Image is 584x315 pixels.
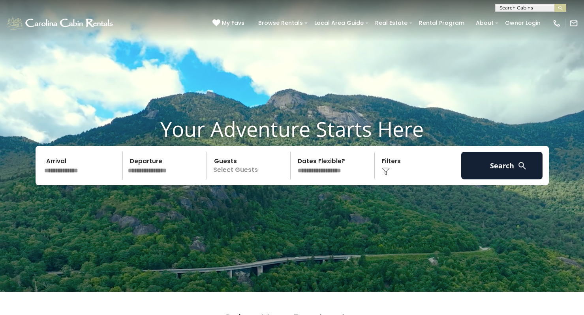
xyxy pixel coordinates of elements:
a: Browse Rentals [254,17,307,29]
img: mail-regular-white.png [569,19,578,28]
p: Select Guests [209,152,291,179]
a: About [472,17,498,29]
button: Search [461,152,543,179]
img: filter--v1.png [382,168,390,175]
span: My Favs [222,19,244,27]
a: Owner Login [501,17,545,29]
a: Real Estate [371,17,411,29]
a: Rental Program [415,17,468,29]
a: My Favs [212,19,246,28]
img: search-regular-white.png [517,161,527,171]
img: phone-regular-white.png [552,19,561,28]
img: White-1-1-2.png [6,15,115,31]
h1: Your Adventure Starts Here [6,117,578,141]
a: Local Area Guide [310,17,368,29]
